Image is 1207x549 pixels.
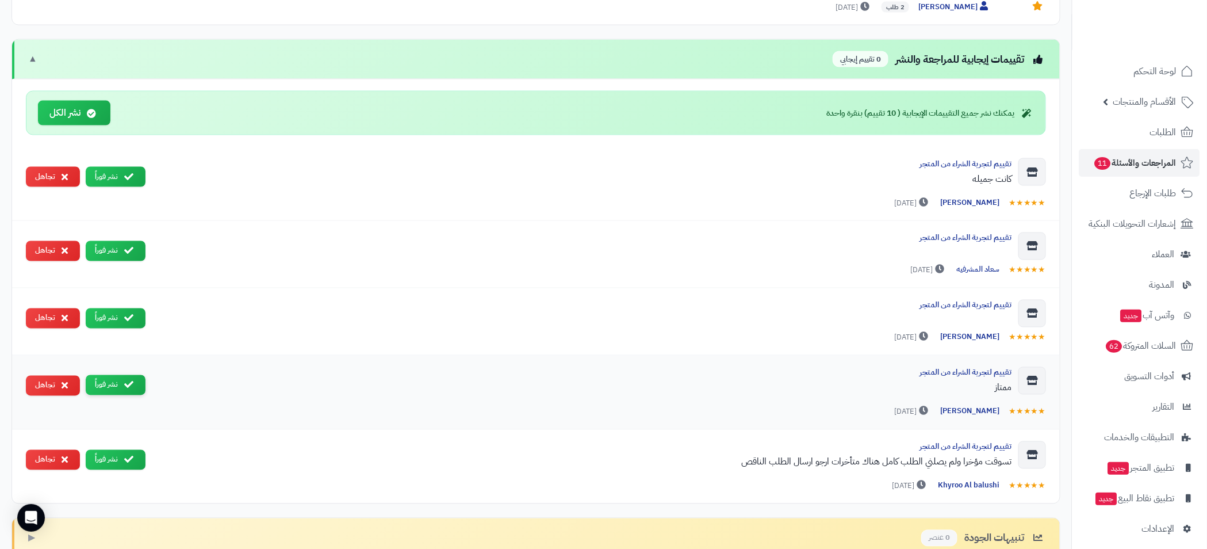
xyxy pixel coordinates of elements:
[1009,406,1046,418] div: ★★★★★
[1150,124,1177,140] span: الطلبات
[833,51,1046,68] div: تقييمات إيجابية للمراجعة والنشر
[155,172,1011,186] div: كانت جميله
[38,101,110,125] button: نشر الكل
[86,167,145,187] button: نشر فوراً
[1079,180,1200,207] a: طلبات الإرجاع
[1105,429,1175,445] span: التطبيقات والخدمات
[28,53,37,66] span: ▼
[1089,216,1177,232] span: إشعارات التحويلات البنكية
[155,367,1011,379] div: تقييم لتجربة الشراء من المتجر
[894,406,931,418] span: [DATE]
[1079,393,1200,421] a: التقارير
[1079,210,1200,238] a: إشعارات التحويلات البنكية
[26,450,80,470] button: تجاهل
[1009,332,1046,344] div: ★★★★★
[1096,493,1117,505] span: جديد
[938,481,999,492] span: Khyroo Al balushi
[882,2,909,13] span: 2 طلب
[836,2,872,13] span: [DATE]
[1095,157,1112,170] span: 11
[956,265,999,276] span: سعاد المشرفيه
[155,158,1011,170] div: تقييم لتجربة الشراء من المتجر
[155,232,1011,244] div: تقييم لتجربة الشراء من المتجر
[26,308,80,329] button: تجاهل
[28,532,35,545] span: ▶
[1009,481,1046,492] div: ★★★★★
[1121,310,1142,322] span: جديد
[940,332,999,344] span: [PERSON_NAME]
[921,530,957,547] span: 0 عنصر
[155,441,1011,453] div: تقييم لتجربة الشراء من المتجر
[1079,332,1200,360] a: السلات المتروكة62
[1153,399,1175,415] span: التقارير
[1079,271,1200,299] a: المدونة
[1009,197,1046,209] div: ★★★★★
[910,265,947,276] span: [DATE]
[86,308,145,329] button: نشر فوراً
[892,481,929,492] span: [DATE]
[1107,460,1175,476] span: تطبيق المتجر
[894,197,931,209] span: [DATE]
[1079,241,1200,268] a: العملاء
[1079,119,1200,146] a: الطلبات
[1079,363,1200,390] a: أدوات التسويق
[1129,26,1196,50] img: logo-2.png
[1094,155,1177,171] span: المراجعات والأسئلة
[155,300,1011,311] div: تقييم لتجربة الشراء من المتجر
[921,530,1046,547] div: تنبيهات الجودة
[1079,424,1200,451] a: التطبيقات والخدمات
[940,197,999,209] span: [PERSON_NAME]
[1130,185,1177,201] span: طلبات الإرجاع
[1009,265,1046,276] div: ★★★★★
[826,108,1034,119] div: يمكنك نشر جميع التقييمات الإيجابية ( 10 تقييم) بنقرة واحدة
[1079,58,1200,85] a: لوحة التحكم
[1106,340,1123,353] span: 62
[1142,521,1175,537] span: الإعدادات
[86,375,145,395] button: نشر فوراً
[86,450,145,470] button: نشر فوراً
[26,167,80,187] button: تجاهل
[1152,246,1175,262] span: العملاء
[1120,307,1175,323] span: وآتس آب
[1125,368,1175,384] span: أدوات التسويق
[1113,94,1177,110] span: الأقسام والمنتجات
[1079,485,1200,512] a: تطبيق نقاط البيعجديد
[833,51,888,68] span: 0 تقييم إيجابي
[894,332,931,344] span: [DATE]
[1079,515,1200,543] a: الإعدادات
[1149,277,1175,293] span: المدونة
[26,376,80,396] button: تجاهل
[1079,149,1200,177] a: المراجعات والأسئلة11
[1105,338,1177,354] span: السلات المتروكة
[17,504,45,532] div: Open Intercom Messenger
[918,1,991,13] span: [PERSON_NAME]
[155,455,1011,469] div: تسوقت مؤخرا ولم يصلني الطلب كامل هناك متأخرات ارجو ارسال الطلب الناقص
[1079,302,1200,329] a: وآتس آبجديد
[1108,462,1129,475] span: جديد
[1095,490,1175,506] span: تطبيق نقاط البيع
[1079,454,1200,482] a: تطبيق المتجرجديد
[26,241,80,261] button: تجاهل
[1134,63,1177,79] span: لوحة التحكم
[940,406,999,418] span: [PERSON_NAME]
[155,381,1011,395] div: ممتاز
[86,241,145,261] button: نشر فوراً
